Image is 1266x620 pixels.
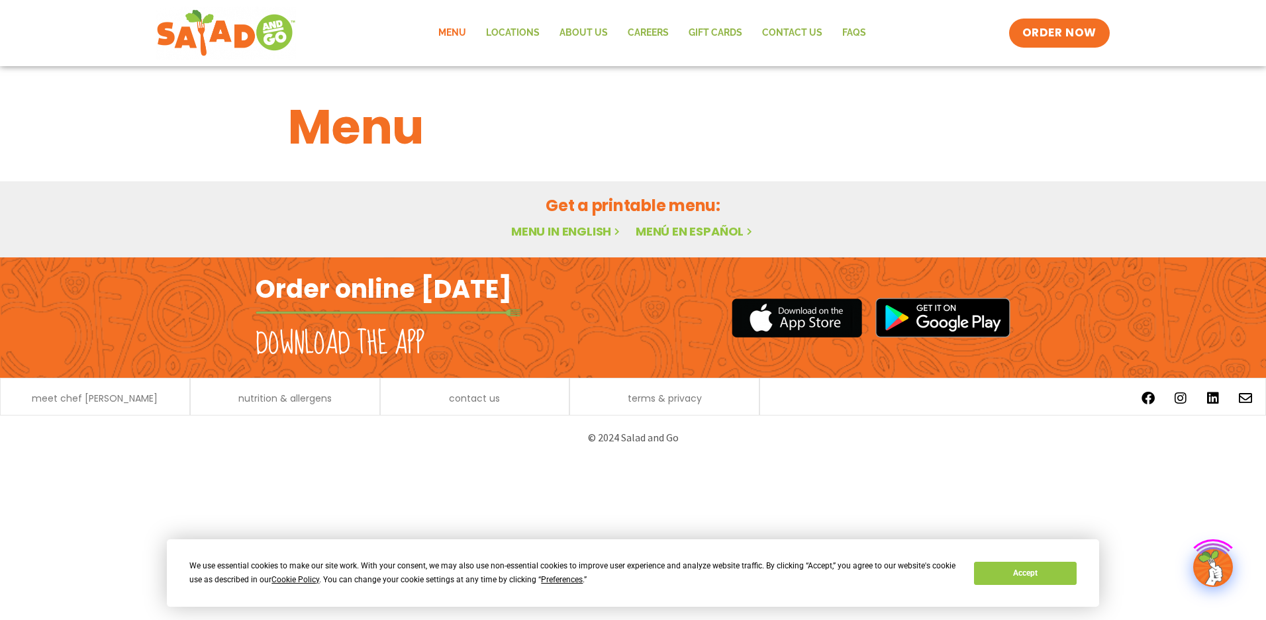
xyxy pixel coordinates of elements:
[732,296,862,339] img: appstore
[449,394,500,403] a: contact us
[32,394,158,403] a: meet chef [PERSON_NAME]
[875,298,1010,337] img: google_play
[679,18,752,48] a: GIFT CARDS
[428,18,476,48] a: Menu
[636,223,755,240] a: Menú en español
[167,539,1099,607] div: Cookie Consent Prompt
[618,18,679,48] a: Careers
[256,326,424,363] h2: Download the app
[288,194,978,217] h2: Get a printable menu:
[550,18,618,48] a: About Us
[752,18,832,48] a: Contact Us
[288,91,978,163] h1: Menu
[256,273,512,305] h2: Order online [DATE]
[974,562,1076,585] button: Accept
[1009,19,1110,48] a: ORDER NOW
[511,223,622,240] a: Menu in English
[156,7,296,60] img: new-SAG-logo-768×292
[271,575,319,584] span: Cookie Policy
[238,394,332,403] a: nutrition & allergens
[262,429,1004,447] p: © 2024 Salad and Go
[476,18,550,48] a: Locations
[256,309,520,316] img: fork
[832,18,876,48] a: FAQs
[628,394,702,403] a: terms & privacy
[189,559,958,587] div: We use essential cookies to make our site work. With your consent, we may also use non-essential ...
[541,575,583,584] span: Preferences
[428,18,876,48] nav: Menu
[1022,25,1096,41] span: ORDER NOW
